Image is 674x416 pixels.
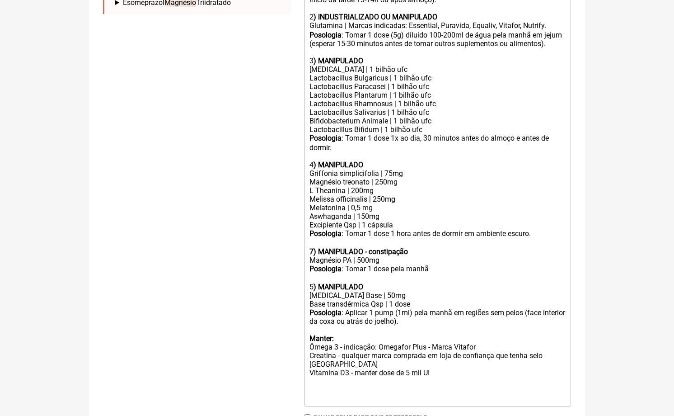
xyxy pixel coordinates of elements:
[309,221,566,229] div: Excipiente Qsp | 1 cápsula
[309,91,566,99] div: Lactobacillus Plantarum | 1 bilhão ufc
[309,108,566,117] div: Lactobacillus Salivarius | 1 bilhão ufc
[309,265,342,273] strong: Posologia
[309,291,566,300] div: [MEDICAL_DATA] Base | 50mg
[309,229,566,239] div: : Tomar 1 dose 1 hora antes de dormir em ambiente escuro.ㅤ
[309,125,566,134] div: Lactobacillus Bifidum | 1 bilhão ufc
[309,99,566,108] div: Lactobacillus Rhamnosus | 1 bilhão ufc
[309,334,334,343] strong: Manter:
[309,13,566,21] div: 2
[309,65,566,74] div: [MEDICAL_DATA] | 1 bilhão ufc
[309,247,408,256] strong: 7) MANIPULADO - constipação
[309,256,566,265] div: Magnésio PA | 500mg
[309,308,342,317] strong: Posologia
[309,134,566,152] div: : Tomar 1 dose 1x ao dia, 30 minutos antes do almoço ㅤe antes de dormir.
[309,31,566,65] div: : Tomar 1 dose (5g) diluído 100-200ml de água pela manhã em jejum (esperar 15-30 minutos antes de...
[309,169,566,221] div: Griffonia simplicifolia | 75mg Magnésio treonato | 250mg L Theanina | 200mg Melissa officinalis |...
[314,283,363,291] strong: ) MANIPULADO
[309,274,566,291] div: 5
[314,161,363,169] strong: ) MANIPULADO
[309,21,566,31] div: Glutamina | Marcas indicadas: Essential, Puravida, Equaliv, Vitafor, Nutrify. ㅤ
[309,31,342,39] strong: Posologia
[309,265,566,274] div: : Tomar 1 dose pela manhãㅤ
[309,300,566,308] div: Base transdérmica Qsp | 1 dose
[309,82,566,91] div: Lactobacillus Paracasei | 1 bilhão ufc
[309,308,566,377] div: : Aplicar 1 pump (1ml) pela manhã em regiões sem pelos (face interior da coxa ou atrás do joelho)...
[309,229,342,238] strong: Posologia
[309,152,566,169] div: 4
[309,134,342,142] strong: Posologia
[314,57,363,65] strong: ) MANIPULADO
[309,117,566,125] div: Bifidobacterium Animale | 1 bilhão ufc
[309,74,566,82] div: Lactobacillus Bulgaricus | 1 bilhão ufc
[314,13,437,21] strong: ) INDUSTRIALIZADO OU MANIPULADO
